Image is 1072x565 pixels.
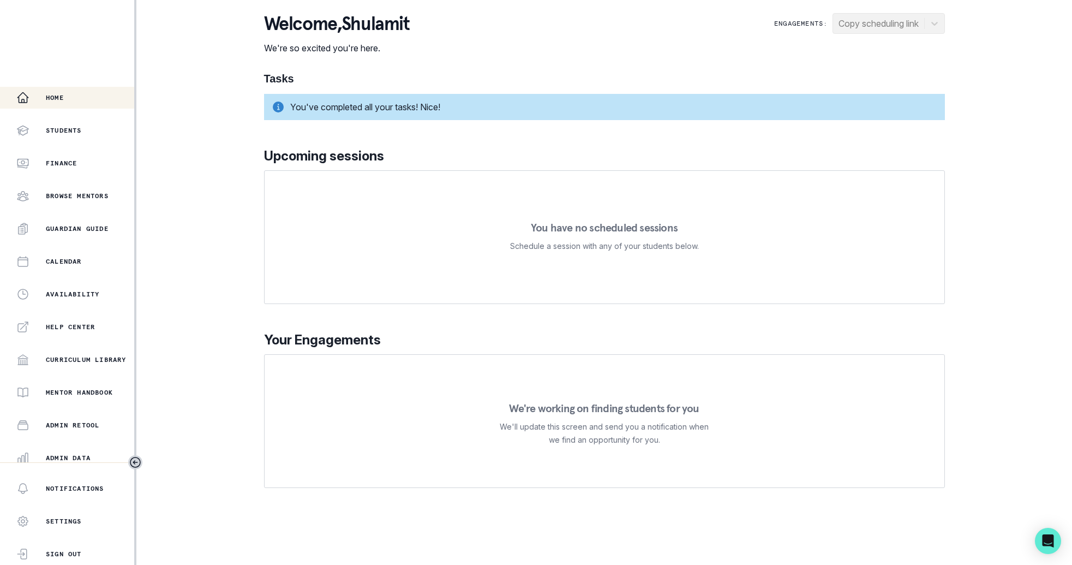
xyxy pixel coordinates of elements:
p: Help Center [46,323,95,331]
p: Schedule a session with any of your students below. [510,240,699,253]
p: We'll update this screen and send you a notification when we find an opportunity for you. [500,420,709,447]
p: Browse Mentors [46,192,109,200]
p: You have no scheduled sessions [531,222,678,233]
p: Calendar [46,257,82,266]
p: Settings [46,517,82,526]
p: Sign Out [46,550,82,558]
p: We're so excited you're here. [264,41,410,55]
p: Curriculum Library [46,355,127,364]
p: Finance [46,159,77,168]
div: Open Intercom Messenger [1035,528,1061,554]
p: Availability [46,290,99,299]
p: Students [46,126,82,135]
p: Engagements: [774,19,828,28]
button: Toggle sidebar [128,455,142,469]
p: Your Engagements [264,330,945,350]
p: Guardian Guide [46,224,109,233]
p: Welcome , Shulamit [264,13,410,35]
p: We're working on finding students for you [509,403,699,414]
p: Admin Retool [46,421,99,430]
p: Notifications [46,484,104,493]
h1: Tasks [264,72,945,85]
div: You've completed all your tasks! Nice! [264,94,945,120]
p: Upcoming sessions [264,146,945,166]
p: Home [46,93,64,102]
p: Admin Data [46,454,91,462]
p: Mentor Handbook [46,388,113,397]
